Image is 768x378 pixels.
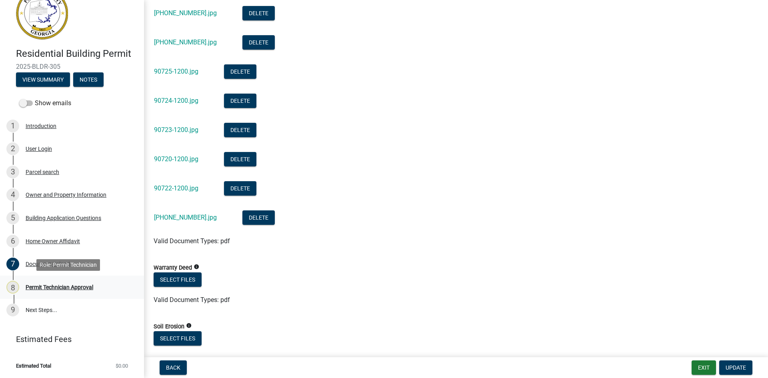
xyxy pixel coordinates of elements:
div: Introduction [26,123,56,129]
a: 90724-1200.jpg [154,97,198,104]
div: Permit Technician Approval [26,284,93,290]
wm-modal-confirm: Delete Document [242,39,275,47]
div: Document Upload [26,261,70,267]
button: Notes [73,72,104,87]
div: Home Owner Affidavit [26,238,80,244]
i: info [194,264,199,270]
wm-modal-confirm: Summary [16,77,70,83]
span: Estimated Total [16,363,51,368]
div: Parcel search [26,169,59,175]
div: 9 [6,304,19,316]
wm-modal-confirm: Notes [73,77,104,83]
button: Delete [242,6,275,20]
button: Delete [224,181,256,196]
button: View Summary [16,72,70,87]
wm-modal-confirm: Delete Document [224,68,256,76]
wm-modal-confirm: Delete Document [242,10,275,18]
i: info [186,323,192,328]
span: 2025-BLDR-305 [16,63,128,70]
button: Delete [224,123,256,137]
div: 7 [6,258,19,270]
span: Valid Document Types: pdf [154,237,230,245]
button: Back [160,360,187,375]
div: 3 [6,166,19,178]
span: Back [166,364,180,371]
button: Delete [242,210,275,225]
span: Update [726,364,746,371]
button: Select files [154,331,202,346]
label: Show emails [19,98,71,108]
div: 6 [6,235,19,248]
label: Soil Erosion [154,324,184,330]
div: 5 [6,212,19,224]
a: [PHONE_NUMBER].jpg [154,214,217,221]
label: Warranty Deed [154,265,192,271]
wm-modal-confirm: Delete Document [224,156,256,164]
div: Role: Permit Technician [36,259,100,271]
div: Building Application Questions [26,215,101,221]
a: 90722-1200.jpg [154,184,198,192]
span: $0.00 [116,363,128,368]
a: 90725-1200.jpg [154,68,198,75]
button: Select files [154,272,202,287]
button: Delete [242,35,275,50]
div: Owner and Property Information [26,192,106,198]
button: Update [719,360,752,375]
a: Estimated Fees [6,331,131,347]
h4: Residential Building Permit [16,48,138,60]
div: 8 [6,281,19,294]
div: 1 [6,120,19,132]
a: 90720-1200.jpg [154,155,198,163]
div: 2 [6,142,19,155]
div: User Login [26,146,52,152]
a: [PHONE_NUMBER].jpg [154,38,217,46]
a: 90723-1200.jpg [154,126,198,134]
button: Delete [224,152,256,166]
wm-modal-confirm: Delete Document [242,214,275,222]
a: [PHONE_NUMBER].jpg [154,9,217,17]
div: 4 [6,188,19,201]
button: Delete [224,64,256,79]
button: Exit [692,360,716,375]
wm-modal-confirm: Delete Document [224,185,256,193]
wm-modal-confirm: Delete Document [224,127,256,134]
span: Valid Document Types: pdf [154,296,230,304]
wm-modal-confirm: Delete Document [224,98,256,105]
button: Delete [224,94,256,108]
